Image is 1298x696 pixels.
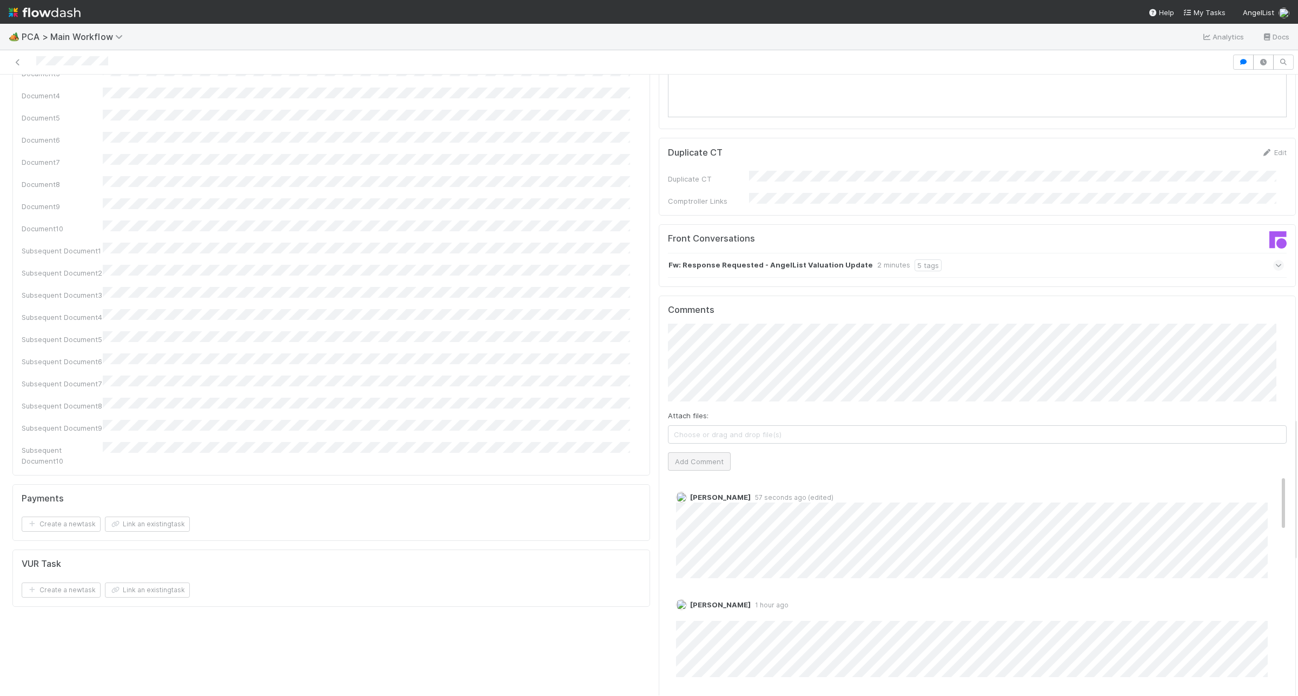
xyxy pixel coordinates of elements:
div: Document10 [22,223,103,234]
div: Subsequent Document9 [22,423,103,433]
div: Subsequent Document4 [22,312,103,323]
div: Comptroller Links [668,196,749,206]
strong: Fw: Response Requested - AngelList Valuation Update [668,259,873,271]
button: Link an existingtask [105,517,190,532]
button: Create a newtask [22,583,101,598]
div: Subsequent Document6 [22,356,103,367]
h5: Comments [668,305,1287,316]
a: Edit [1261,148,1287,157]
a: My Tasks [1183,7,1226,18]
div: Document5 [22,112,103,123]
a: Analytics [1202,30,1244,43]
span: Choose or drag and drop file(s) [668,426,1287,443]
div: Duplicate CT [668,173,749,184]
h5: Payments [22,493,64,504]
span: PCA > Main Workflow [22,31,128,42]
button: Create a newtask [22,517,101,532]
button: Add Comment [668,452,731,471]
div: Document8 [22,179,103,190]
span: [PERSON_NAME] [690,493,751,501]
div: Subsequent Document1 [22,245,103,256]
h5: Front Conversations [668,233,969,244]
div: 5 tags [915,259,942,271]
div: Subsequent Document3 [22,290,103,300]
span: My Tasks [1183,8,1226,17]
h5: Duplicate CT [668,148,723,158]
div: Help [1148,7,1174,18]
div: Document7 [22,157,103,168]
div: 2 minutes [877,259,910,271]
span: 57 seconds ago (edited) [751,493,833,501]
h5: VUR Task [22,559,61,570]
img: avatar_5106bb14-94e9-4897-80de-6ae81081f36d.png [676,492,687,503]
div: Document4 [22,90,103,101]
img: front-logo-b4b721b83371efbadf0a.svg [1269,231,1287,249]
div: Subsequent Document7 [22,378,103,389]
div: Subsequent Document2 [22,267,103,278]
label: Attach files: [668,410,708,421]
button: Link an existingtask [105,583,190,598]
span: 🏕️ [9,32,19,41]
div: Subsequent Document10 [22,445,103,466]
img: avatar_8d06466b-a936-4205-8f52-b0cc03e2a179.png [676,599,687,610]
div: Subsequent Document5 [22,334,103,345]
span: AngelList [1243,8,1274,17]
div: Document9 [22,201,103,212]
a: Docs [1262,30,1289,43]
span: 1 hour ago [751,601,789,609]
img: logo-inverted-e16ddd16eac7371096b0.svg [9,3,81,22]
img: avatar_8d06466b-a936-4205-8f52-b0cc03e2a179.png [1279,8,1289,18]
span: [PERSON_NAME] [690,600,751,609]
div: Document6 [22,135,103,145]
div: Subsequent Document8 [22,400,103,411]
